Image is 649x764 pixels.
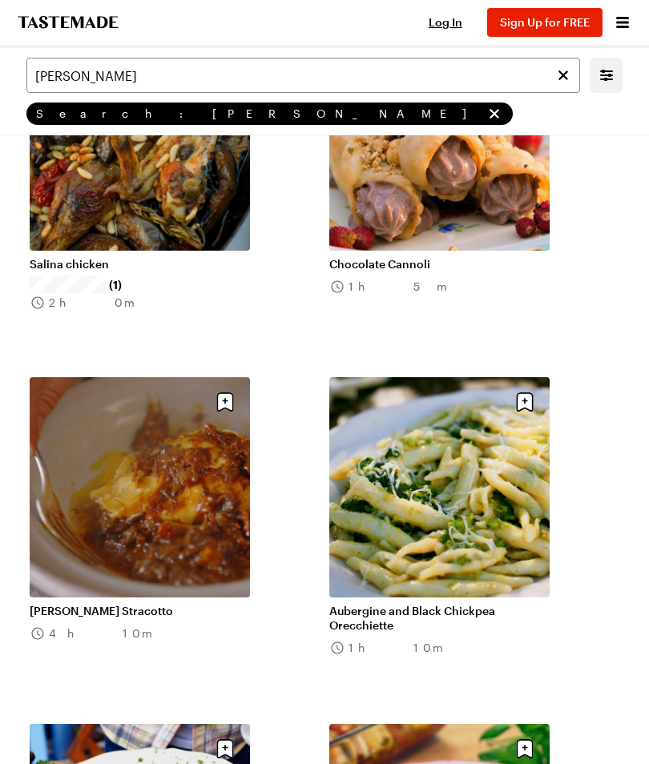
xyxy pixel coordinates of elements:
[210,734,240,764] button: Save recipe
[210,387,240,417] button: Save recipe
[486,105,503,123] button: remove Search: Oliver Italian
[329,257,550,271] a: Chocolate Cannoli
[612,12,633,33] button: Open menu
[487,8,603,37] button: Sign Up for FREE
[329,604,550,633] a: Aubergine and Black Chickpea Orecchiette
[413,14,478,30] button: Log In
[554,66,572,84] button: Clear search
[30,257,250,271] a: Salina chicken
[510,387,540,417] button: Save recipe
[500,15,590,29] span: Sign Up for FREE
[26,58,580,93] input: Search for a Recipe
[30,604,250,618] a: [PERSON_NAME] Stracotto
[596,65,617,86] button: Mobile filters
[16,16,120,29] a: To Tastemade Home Page
[429,15,462,29] span: Log In
[510,734,540,764] button: Save recipe
[36,107,482,121] span: Search: [PERSON_NAME]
